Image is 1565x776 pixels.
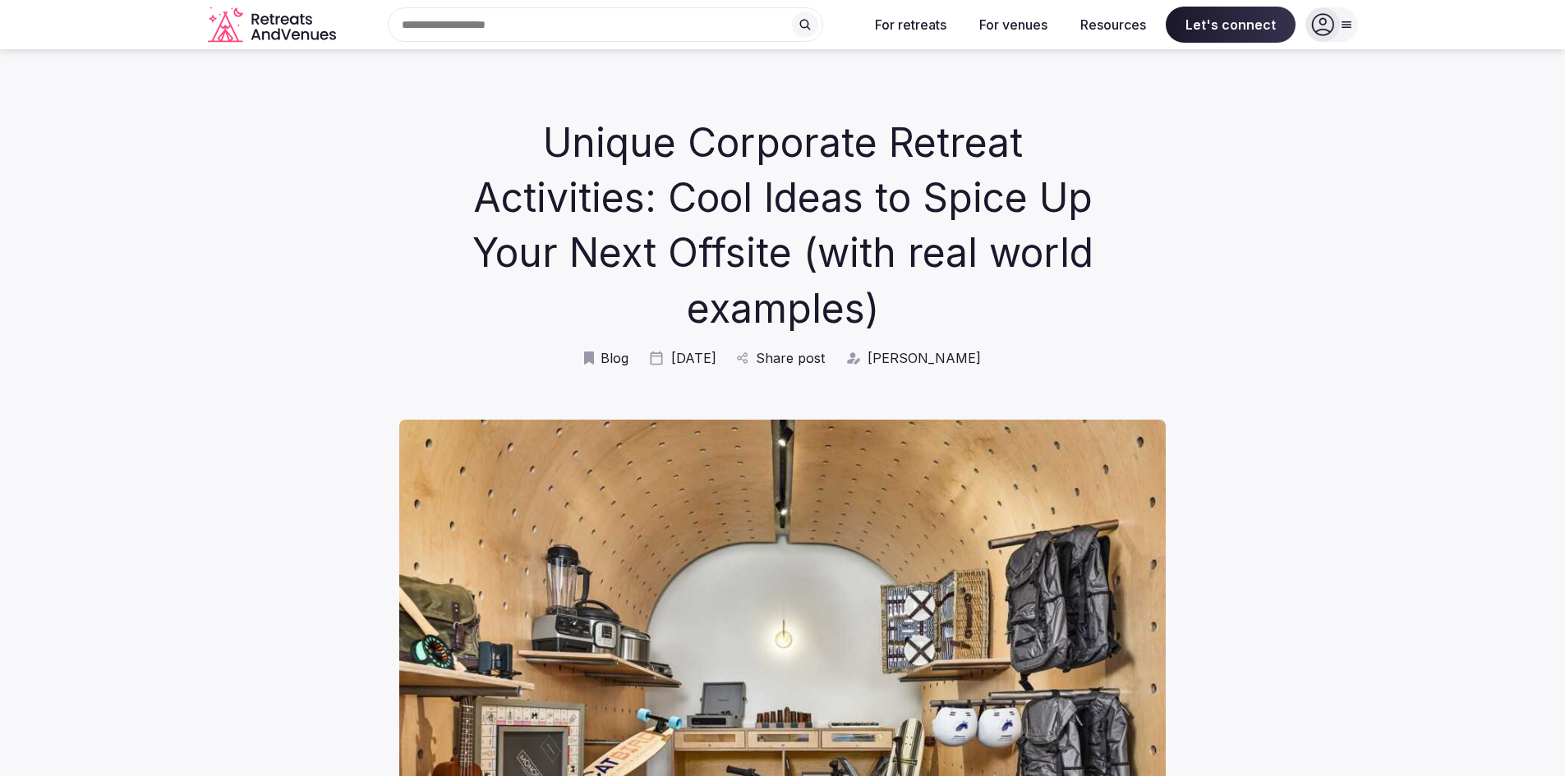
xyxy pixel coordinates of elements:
[1166,7,1296,43] span: Let's connect
[208,7,339,44] svg: Retreats and Venues company logo
[601,349,628,367] span: Blog
[862,7,960,43] button: For retreats
[584,349,628,367] a: Blog
[1067,7,1159,43] button: Resources
[845,349,981,367] a: [PERSON_NAME]
[447,115,1118,336] h1: Unique Corporate Retreat Activities: Cool Ideas to Spice Up Your Next Offsite (with real world ex...
[868,349,981,367] span: [PERSON_NAME]
[756,349,825,367] span: Share post
[966,7,1061,43] button: For venues
[208,7,339,44] a: Visit the homepage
